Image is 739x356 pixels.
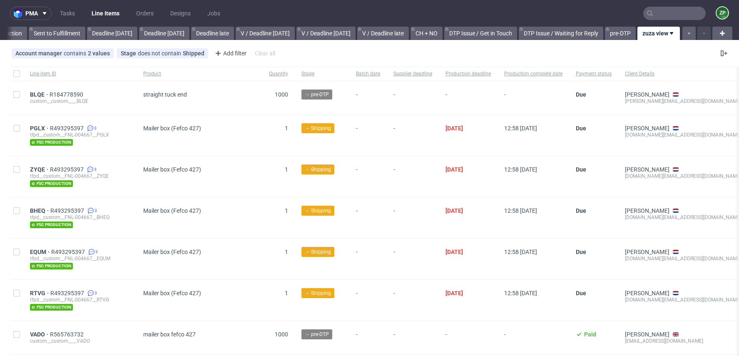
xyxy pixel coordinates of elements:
span: - [393,125,432,146]
span: Account manager [15,50,64,57]
a: V / Deadline [DATE] [296,27,356,40]
a: pre-DTP [605,27,636,40]
span: 3 [95,290,97,296]
span: fsc production [30,222,73,228]
a: R565763732 [50,331,85,338]
span: - [356,207,380,228]
a: ZYQE [30,166,50,173]
div: tfpd__custom__FNL-004667__ZYQE [30,173,130,179]
span: → Shipping [305,207,331,214]
span: → Shipping [305,248,331,256]
button: pma [10,7,52,20]
a: BHEQ [30,207,50,214]
div: custom__custom____BLQE [30,98,130,105]
span: 1 [285,290,288,296]
span: 3 [95,249,98,255]
span: fsc production [30,139,73,146]
span: Due [576,125,586,132]
span: Supplier deadline [393,70,432,77]
div: Add filter [211,47,248,60]
div: Clear all [253,47,277,59]
div: 2 values [88,50,110,57]
span: Stage [121,50,138,57]
a: EQUM [30,249,51,255]
span: Due [576,91,586,98]
a: CH + NO [411,27,443,40]
span: Mailer box (Fefco 427) [143,290,201,296]
div: tfpd__custom__FNL-004667__PGLX [30,132,130,138]
span: 3 [94,125,97,132]
a: R493295397 [50,166,85,173]
span: - [445,331,491,344]
a: [PERSON_NAME] [625,125,669,132]
span: pma [25,10,38,16]
span: 1 [285,207,288,214]
span: → pre-DTP [305,91,329,98]
span: 3 [95,207,97,214]
span: 1 [285,166,288,173]
span: Mailer box (Fefco 427) [143,207,201,214]
span: - [356,290,380,311]
span: straight tuck end [143,91,187,98]
img: logo [14,9,25,18]
span: - [393,166,432,187]
span: Production deadline [445,70,491,77]
span: Due [576,166,586,173]
a: DTP Issue / Get in Touch [444,27,517,40]
a: PGLX [30,125,50,132]
span: Production complete date [504,70,562,77]
a: RTVG [30,290,50,296]
span: - [393,91,432,105]
span: Due [576,290,586,296]
span: [DATE] [445,207,463,214]
span: 1000 [275,91,288,98]
a: [PERSON_NAME] [625,290,669,296]
span: 12:58 [DATE] [504,125,537,132]
span: [DATE] [445,125,463,132]
a: Deadline late [191,27,234,40]
span: 1 [285,125,288,132]
a: 3 [85,166,97,173]
span: 1000 [275,331,288,338]
div: tfpd__custom__FNL-004667__RTVG [30,296,130,303]
span: VADO [30,331,50,338]
span: fsc production [30,304,73,311]
a: [PERSON_NAME] [625,331,669,338]
span: does not contain [138,50,183,57]
span: Line item ID [30,70,130,77]
div: Shipped [183,50,204,57]
a: [PERSON_NAME] [625,166,669,173]
span: [DATE] [445,249,463,255]
span: - [356,91,380,105]
span: - [504,91,562,105]
span: Due [576,207,586,214]
a: Tasks [55,7,80,20]
a: [PERSON_NAME] [625,91,669,98]
span: → pre-DTP [305,331,329,338]
a: Jobs [202,7,225,20]
span: contains [64,50,88,57]
a: R493295397 [50,290,86,296]
a: Line Items [87,7,124,20]
span: Mailer box (Fefco 427) [143,125,201,132]
span: [DATE] [445,290,463,296]
span: - [356,249,380,269]
span: - [504,331,562,344]
span: - [393,207,432,228]
span: Paid [584,331,596,338]
span: Batch date [356,70,380,77]
a: BLQE [30,91,50,98]
span: 12:58 [DATE] [504,166,537,173]
span: fsc production [30,180,73,187]
span: - [445,91,491,105]
a: R493295397 [51,249,87,255]
a: 3 [85,125,97,132]
div: custom__custom____VADO [30,338,130,344]
a: R184778590 [50,91,85,98]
